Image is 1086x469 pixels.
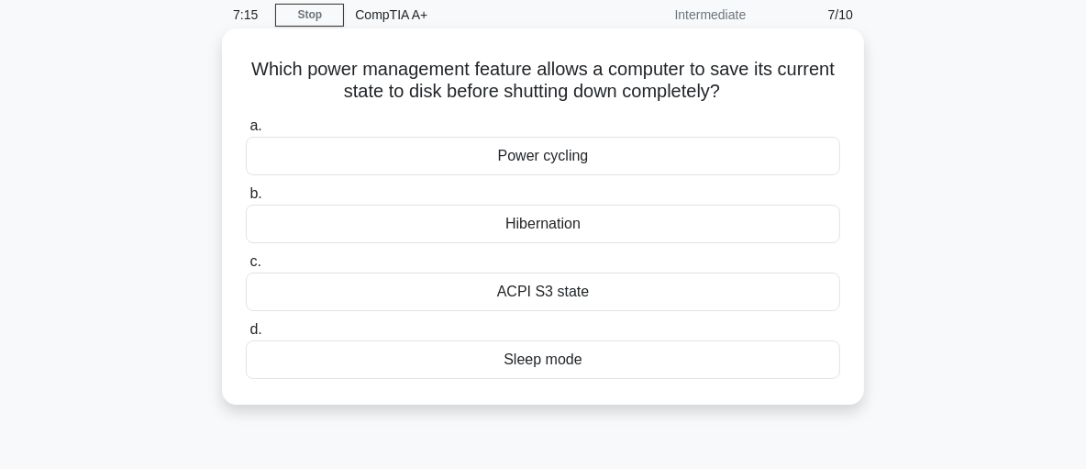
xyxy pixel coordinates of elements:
[246,205,840,243] div: Hibernation
[249,117,261,133] span: a.
[249,321,261,337] span: d.
[249,253,260,269] span: c.
[244,58,842,104] h5: Which power management feature allows a computer to save its current state to disk before shuttin...
[246,273,840,311] div: ACPI S3 state
[246,341,840,379] div: Sleep mode
[275,4,344,27] a: Stop
[246,137,840,175] div: Power cycling
[249,185,261,201] span: b.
